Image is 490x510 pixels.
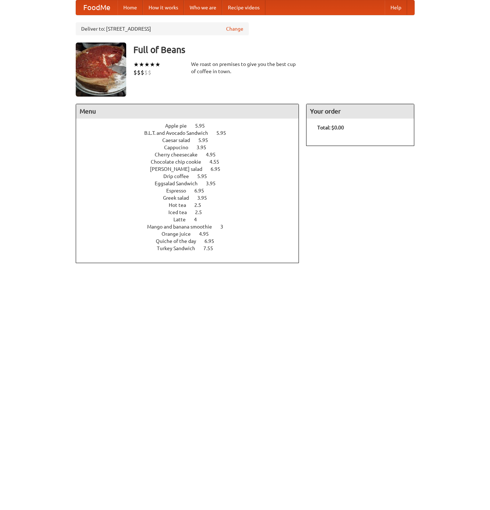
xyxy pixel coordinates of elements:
span: 7.55 [203,245,220,251]
span: 5.95 [198,137,215,143]
a: B.L.T. and Avocado Sandwich 5.95 [144,130,239,136]
h3: Full of Beans [133,43,415,57]
a: Recipe videos [222,0,265,15]
li: ★ [144,61,150,68]
span: Apple pie [165,123,194,129]
a: Help [385,0,407,15]
li: ★ [133,61,139,68]
span: Quiche of the day [156,238,203,244]
a: Apple pie 5.95 [165,123,218,129]
span: 4.55 [209,159,226,165]
span: Hot tea [169,202,193,208]
span: 6.95 [194,188,211,194]
span: 6.95 [204,238,221,244]
a: Espresso 6.95 [166,188,217,194]
a: Mango and banana smoothie 3 [147,224,237,230]
li: ★ [139,61,144,68]
span: 2.5 [194,202,208,208]
a: Caesar salad 5.95 [162,137,221,143]
a: Quiche of the day 6.95 [156,238,228,244]
a: Latte 4 [173,217,210,222]
li: ★ [155,61,160,68]
span: B.L.T. and Avocado Sandwich [144,130,215,136]
a: Cappucino 3.95 [164,145,220,150]
span: Mango and banana smoothie [147,224,219,230]
span: 3.95 [206,181,223,186]
b: Total: $0.00 [317,125,344,130]
div: Deliver to: [STREET_ADDRESS] [76,22,249,35]
a: Chocolate chip cookie 4.55 [151,159,233,165]
a: Turkey Sandwich 7.55 [157,245,226,251]
a: Cherry cheesecake 4.95 [155,152,229,158]
span: 3 [220,224,230,230]
span: 2.5 [195,209,209,215]
span: 4 [194,217,204,222]
span: Orange juice [162,231,198,237]
a: Orange juice 4.95 [162,231,222,237]
li: ★ [150,61,155,68]
span: Cappucino [164,145,195,150]
a: Hot tea 2.5 [169,202,215,208]
a: Change [226,25,243,32]
span: Latte [173,217,193,222]
div: We roast on premises to give you the best cup of coffee in town. [191,61,299,75]
span: 4.95 [199,231,216,237]
span: 4.95 [206,152,223,158]
a: Drip coffee 5.95 [163,173,220,179]
span: 6.95 [211,166,228,172]
li: $ [148,68,151,76]
span: Eggsalad Sandwich [155,181,205,186]
li: $ [133,68,137,76]
img: angular.jpg [76,43,126,97]
span: Drip coffee [163,173,196,179]
span: Cherry cheesecake [155,152,205,158]
span: 3.95 [197,145,213,150]
span: 5.95 [216,130,233,136]
a: Who we are [184,0,222,15]
h4: Menu [76,104,299,119]
span: Greek salad [163,195,196,201]
a: How it works [143,0,184,15]
span: Espresso [166,188,193,194]
a: Eggsalad Sandwich 3.95 [155,181,229,186]
span: 3.95 [197,195,214,201]
a: Home [118,0,143,15]
span: 5.95 [197,173,214,179]
span: Turkey Sandwich [157,245,202,251]
li: $ [137,68,141,76]
a: Iced tea 2.5 [168,209,215,215]
li: $ [141,68,144,76]
span: 5.95 [195,123,212,129]
a: [PERSON_NAME] salad 6.95 [150,166,234,172]
h4: Your order [306,104,414,119]
span: Chocolate chip cookie [151,159,208,165]
li: $ [144,68,148,76]
a: FoodMe [76,0,118,15]
span: Caesar salad [162,137,197,143]
span: Iced tea [168,209,194,215]
a: Greek salad 3.95 [163,195,220,201]
span: [PERSON_NAME] salad [150,166,209,172]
